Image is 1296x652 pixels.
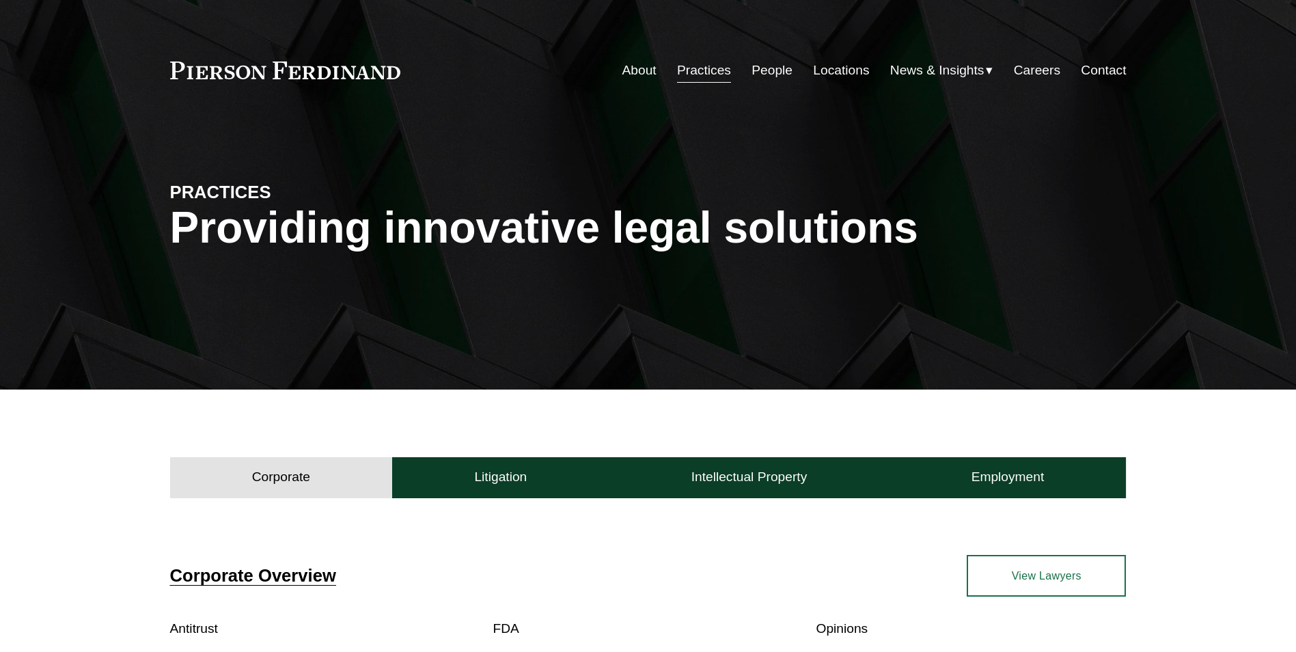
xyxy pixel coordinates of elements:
a: Locations [813,57,869,83]
h4: Employment [971,469,1045,485]
a: Contact [1081,57,1126,83]
a: Practices [677,57,731,83]
a: Opinions [816,621,868,636]
a: Corporate Overview [170,566,336,585]
a: View Lawyers [967,555,1126,596]
span: News & Insights [890,59,984,83]
a: Antitrust [170,621,218,636]
h4: Corporate [252,469,310,485]
a: FDA [493,621,519,636]
a: Careers [1014,57,1060,83]
h4: PRACTICES [170,181,409,203]
a: About [622,57,657,83]
h1: Providing innovative legal solutions [170,203,1127,253]
a: folder dropdown [890,57,993,83]
h4: Litigation [474,469,527,485]
h4: Intellectual Property [691,469,808,485]
a: People [752,57,792,83]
